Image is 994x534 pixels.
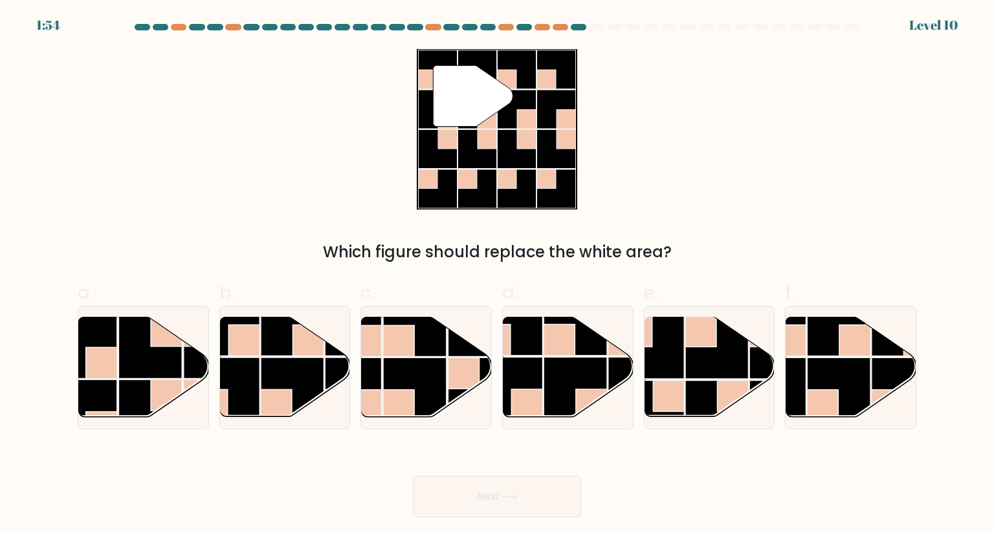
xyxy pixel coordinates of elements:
span: c. [360,280,375,305]
span: f. [785,280,794,305]
span: e. [644,280,658,305]
div: Which figure should replace the white area? [85,240,909,264]
span: b. [219,280,235,305]
div: 1:54 [36,16,60,35]
button: Next [413,476,581,517]
div: Level 10 [909,16,958,35]
span: d. [502,280,518,305]
g: " [433,65,513,126]
span: a. [78,280,93,305]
